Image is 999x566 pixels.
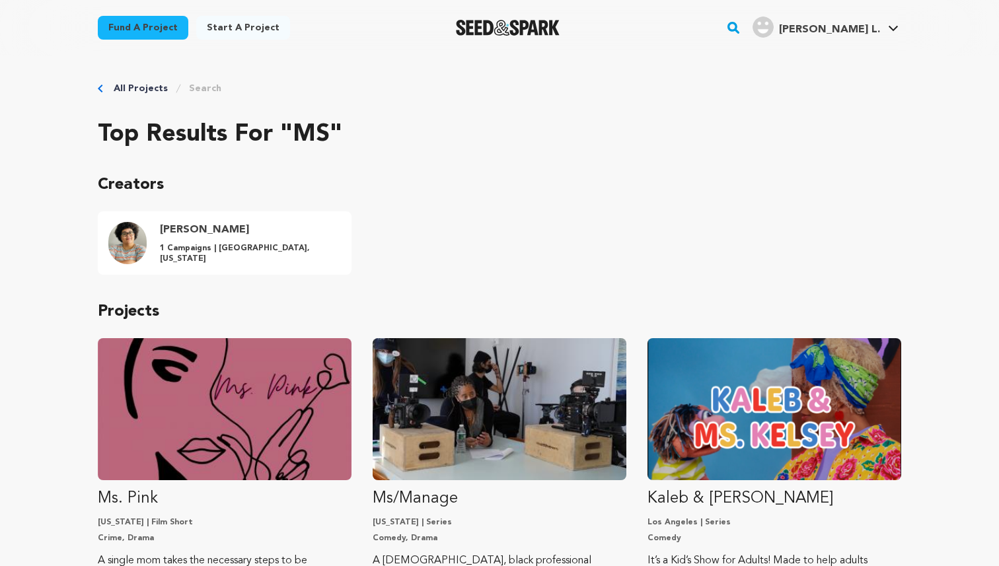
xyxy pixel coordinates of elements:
img: Seed&Spark Logo Dark Mode [456,20,560,36]
p: Projects [98,301,901,322]
a: Jennifer Msumba Profile [98,211,351,275]
a: Start a project [196,16,290,40]
p: Kaleb & [PERSON_NAME] [647,488,901,509]
img: IMG_5839.jpg [108,222,147,264]
p: Comedy, Drama [373,533,626,544]
p: 1 Campaigns | [GEOGRAPHIC_DATA], [US_STATE] [160,243,338,264]
p: Ms. Pink [98,488,351,509]
p: [US_STATE] | Series [373,517,626,528]
a: Fund a project [98,16,188,40]
h2: Top results for "MS" [98,122,901,148]
a: Search [189,82,221,95]
div: Breadcrumb [98,82,901,95]
p: Los Angeles | Series [647,517,901,528]
h4: [PERSON_NAME] [160,222,338,238]
p: Creators [98,174,901,195]
a: All Projects [114,82,168,95]
a: Seed&Spark Homepage [456,20,560,36]
a: Sessi-Knott L.'s Profile [750,14,901,38]
span: Sessi-Knott L.'s Profile [750,14,901,42]
p: [US_STATE] | Film Short [98,517,351,528]
p: Crime, Drama [98,533,351,544]
p: Comedy [647,533,901,544]
span: [PERSON_NAME] L. [779,24,880,35]
div: Sessi-Knott L.'s Profile [753,17,880,38]
img: user.png [753,17,774,38]
p: Ms/Manage [373,488,626,509]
